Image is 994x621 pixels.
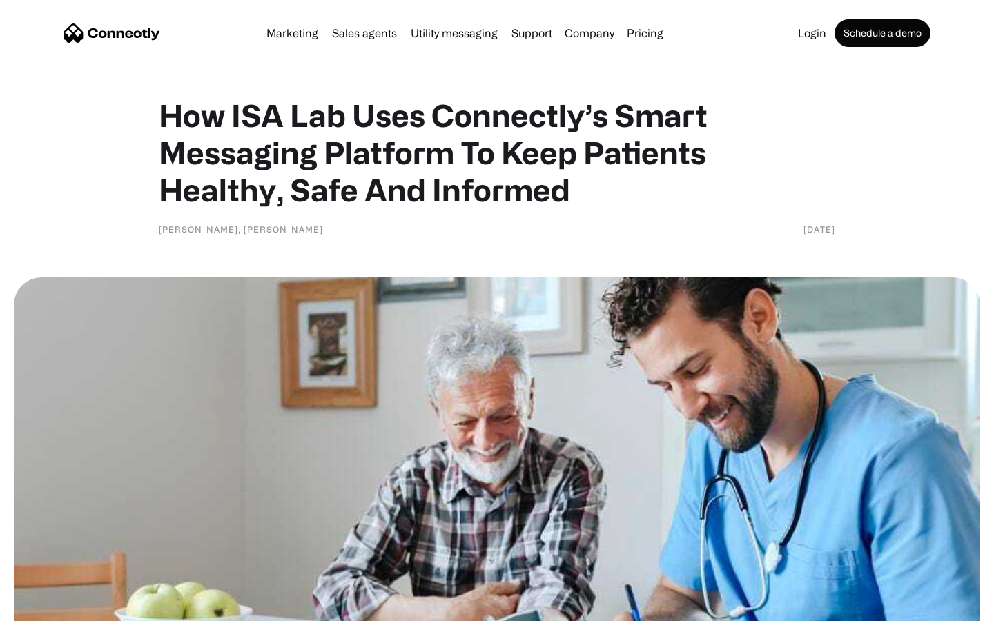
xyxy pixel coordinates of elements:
[565,23,614,43] div: Company
[159,97,835,208] h1: How ISA Lab Uses Connectly’s Smart Messaging Platform To Keep Patients Healthy, Safe And Informed
[835,19,930,47] a: Schedule a demo
[159,222,323,236] div: [PERSON_NAME], [PERSON_NAME]
[792,28,832,39] a: Login
[327,28,402,39] a: Sales agents
[405,28,503,39] a: Utility messaging
[28,597,83,616] ul: Language list
[803,222,835,236] div: [DATE]
[621,28,669,39] a: Pricing
[506,28,558,39] a: Support
[14,597,83,616] aside: Language selected: English
[261,28,324,39] a: Marketing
